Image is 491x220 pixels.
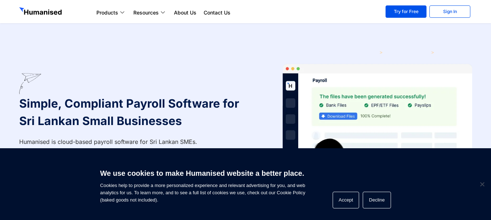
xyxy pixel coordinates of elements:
[429,5,470,18] a: Sign In
[19,137,197,165] p: Humanised is cloud-based payroll software for Sri Lankan SMEs. Run digital payroll in just 3 step...
[478,180,486,188] span: Decline
[363,192,391,208] button: Decline
[170,8,200,17] a: About Us
[386,5,426,18] a: Try for Free
[100,165,305,204] span: Cookies help to provide a more personalized experience and relevant advertising for you, and web ...
[93,8,130,17] a: Products
[333,192,359,208] button: Accept
[100,168,305,178] h6: We use cookies to make Humanised website a better place.
[19,95,242,130] h1: Simple, Compliant Payroll Software for Sri Lankan Small Businesses
[200,8,234,17] a: Contact Us
[130,8,170,17] a: Resources
[19,7,63,17] img: GetHumanised Logo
